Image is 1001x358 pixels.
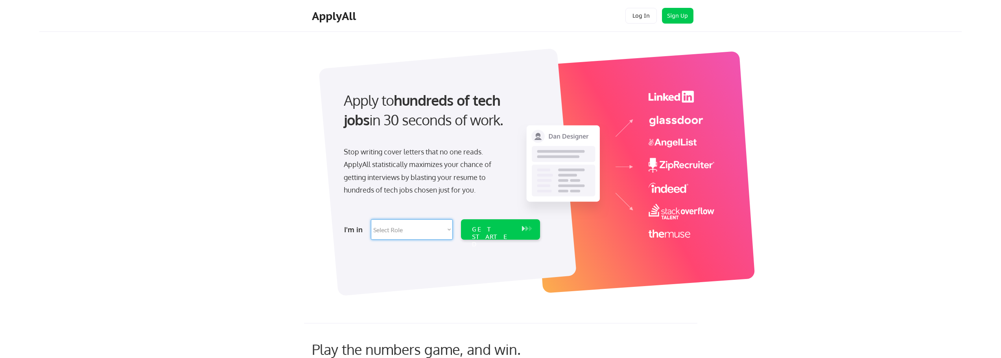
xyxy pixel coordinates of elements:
[312,341,556,358] div: Play the numbers game, and win.
[344,90,537,130] div: Apply to in 30 seconds of work.
[312,9,358,23] div: ApplyAll
[662,8,693,24] button: Sign Up
[344,223,366,236] div: I'm in
[472,226,514,248] div: GET STARTED
[344,145,505,196] div: Stop writing cover letters that no one reads. ApplyAll statistically maximizes your chance of get...
[625,8,657,24] button: Log In
[344,91,504,129] strong: hundreds of tech jobs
